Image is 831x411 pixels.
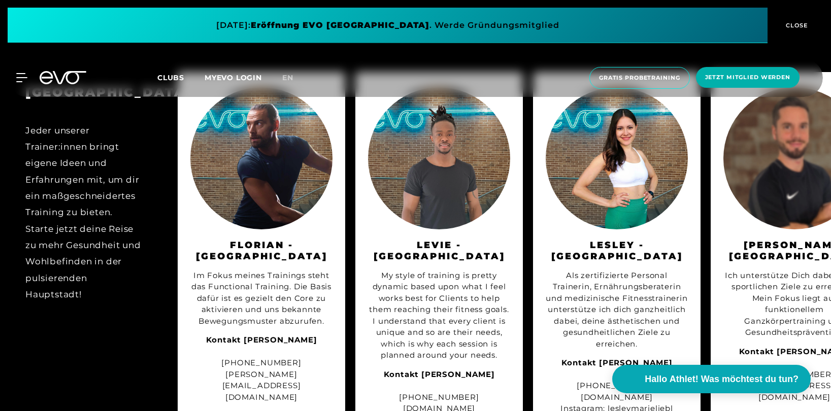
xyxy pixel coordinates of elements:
span: Clubs [157,73,184,82]
h3: Lesley - [GEOGRAPHIC_DATA] [546,239,688,262]
img: Lesley Marie [546,87,688,229]
a: en [282,72,306,84]
button: Hallo Athlet! Was möchtest du tun? [612,365,811,393]
strong: Kontakt [PERSON_NAME] [561,358,673,367]
strong: Kontakt [PERSON_NAME] [384,369,495,379]
span: en [282,73,293,82]
a: MYEVO LOGIN [205,73,262,82]
a: Gratis Probetraining [586,67,693,89]
span: CLOSE [783,21,808,30]
span: Hallo Athlet! Was möchtest du tun? [645,372,799,386]
div: Als zertifizierte Personal Trainerin, Ernährungsberaterin und medizinische Fitnesstrainerin unter... [546,270,688,350]
div: [PHONE_NUMBER] [PERSON_NAME][EMAIL_ADDRESS][DOMAIN_NAME] [190,334,333,403]
img: Florian [190,87,333,229]
a: Clubs [157,73,205,82]
strong: Kontakt [PERSON_NAME] [206,335,317,345]
h3: Florian - [GEOGRAPHIC_DATA] [190,239,333,262]
a: Jetzt Mitglied werden [693,67,803,89]
button: CLOSE [768,8,823,43]
div: My style of training is pretty dynamic based upon what I feel works best for Clients to help them... [368,270,510,361]
h3: Levie - [GEOGRAPHIC_DATA] [368,239,510,262]
span: Jetzt Mitglied werden [705,73,790,82]
img: Levie [368,87,510,229]
span: Gratis Probetraining [599,74,680,82]
div: Im Fokus meines Trainings steht das Functional Training. Die Basis dafür ist es gezielt den Core ... [190,270,333,327]
div: Jeder unserer Trainer:innen bringt eigene Ideen und Erfahrungen mit, um dir ein maßgeschneidertes... [25,122,142,302]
